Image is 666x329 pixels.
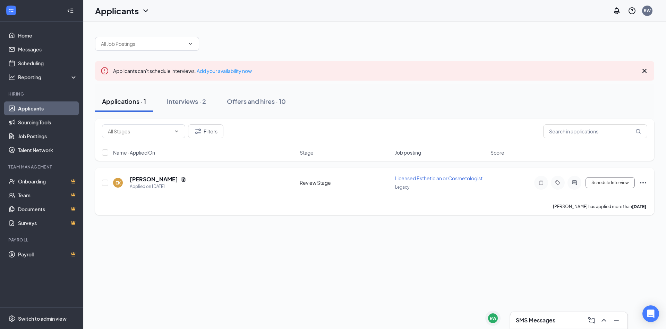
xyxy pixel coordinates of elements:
div: RW [644,8,651,14]
div: Hiring [8,91,76,97]
div: Reporting [18,74,78,81]
a: PayrollCrown [18,247,77,261]
div: Payroll [8,237,76,243]
div: Interviews · 2 [167,97,206,106]
svg: Analysis [8,74,15,81]
span: Stage [300,149,314,156]
svg: ChevronDown [142,7,150,15]
span: Licensed Esthetician or Cosmetologist [395,175,483,181]
svg: Collapse [67,7,74,14]
h3: SMS Messages [516,316,555,324]
svg: WorkstreamLogo [8,7,15,14]
svg: Notifications [613,7,621,15]
button: Schedule Interview [586,177,635,188]
span: Name · Applied On [113,149,155,156]
svg: Document [181,176,186,182]
span: Job posting [395,149,421,156]
a: Scheduling [18,56,77,70]
div: Switch to admin view [18,315,67,322]
svg: QuestionInfo [628,7,636,15]
button: Filter Filters [188,124,223,138]
svg: MagnifyingGlass [635,129,641,134]
div: EK [116,180,121,186]
button: ChevronUp [598,315,609,326]
a: Talent Network [18,143,77,157]
a: TeamCrown [18,188,77,202]
div: Applied on [DATE] [130,183,186,190]
div: Review Stage [300,179,391,186]
svg: ChevronDown [188,41,193,47]
span: Score [490,149,504,156]
button: Minimize [611,315,622,326]
svg: ComposeMessage [587,316,596,324]
svg: Minimize [612,316,621,324]
svg: Settings [8,315,15,322]
svg: ActiveChat [570,180,579,186]
div: Offers and hires · 10 [227,97,286,106]
a: Job Postings [18,129,77,143]
svg: Filter [194,127,202,135]
input: All Stages [108,128,171,135]
button: ComposeMessage [586,315,597,326]
h5: [PERSON_NAME] [130,175,178,183]
span: Legacy [395,184,409,190]
svg: Error [101,67,109,75]
a: Sourcing Tools [18,115,77,129]
div: EW [490,315,496,321]
a: SurveysCrown [18,216,77,230]
a: Add your availability now [197,68,252,74]
div: Team Management [8,164,76,170]
span: Applicants can't schedule interviews. [113,68,252,74]
svg: ChevronDown [174,129,179,134]
svg: Note [537,180,545,186]
div: Open Intercom Messenger [642,305,659,322]
b: [DATE] [632,204,646,209]
svg: ChevronUp [600,316,608,324]
div: Applications · 1 [102,97,146,106]
input: Search in applications [543,124,647,138]
svg: Tag [554,180,562,186]
a: Home [18,28,77,42]
a: DocumentsCrown [18,202,77,216]
input: All Job Postings [101,40,185,48]
h1: Applicants [95,5,139,17]
a: Applicants [18,101,77,115]
svg: Ellipses [639,179,647,187]
a: Messages [18,42,77,56]
a: OnboardingCrown [18,174,77,188]
p: [PERSON_NAME] has applied more than . [553,204,647,209]
svg: Cross [640,67,649,75]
